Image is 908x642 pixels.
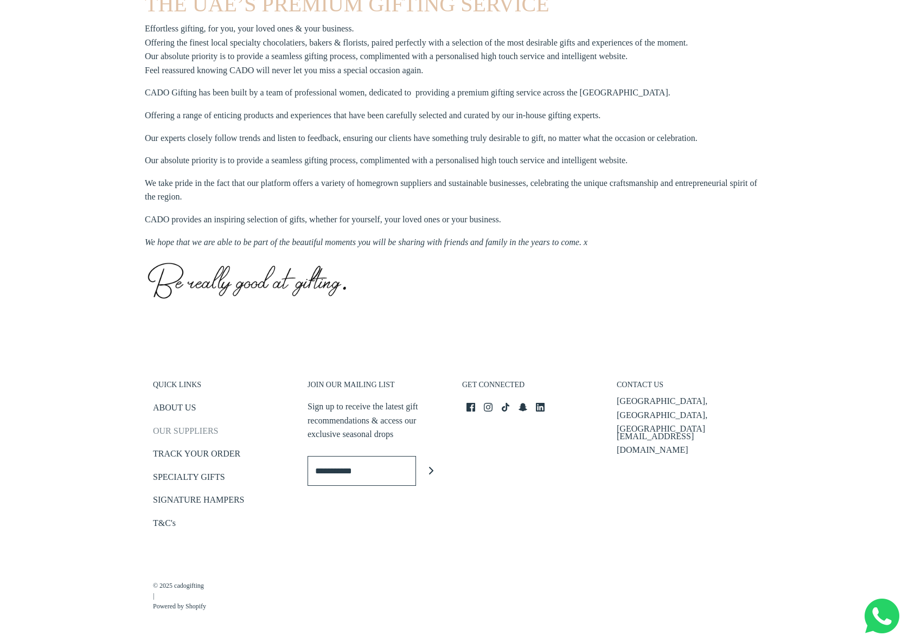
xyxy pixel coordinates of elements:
a: OUR SUPPLIERS [153,424,218,442]
p: Our experts closely follow trends and listen to feedback, ensuring our clients have something tru... [145,131,698,145]
p: [EMAIL_ADDRESS][DOMAIN_NAME] [617,429,755,457]
button: Join [416,456,446,486]
a: Powered by Shopify [153,601,206,612]
p: Effortless gifting, for you, your loved ones & your business. Offering the finest local specialty... [145,22,688,77]
h3: QUICK LINKS [153,380,291,395]
p: CADO Gifting has been built by a team of professional women, dedicated to providing a premium gif... [145,86,670,100]
a: T&C's [153,516,176,534]
p: We take pride in the fact that our platform offers a variety of homegrown suppliers and sustainab... [145,176,763,204]
a: TRACK YOUR ORDER [153,447,240,465]
p: Offering a range of enticing products and experiences that have been carefully selected and curat... [145,108,600,123]
p: CADO provides an inspiring selection of gifts, whether for yourself, your loved ones or your busi... [145,213,501,227]
p: [GEOGRAPHIC_DATA], [GEOGRAPHIC_DATA], [GEOGRAPHIC_DATA] [617,394,755,436]
em: We hope that we are able to be part of the beautiful moments you will be sharing with friends and... [145,235,587,249]
a: SIGNATURE HAMPERS [153,493,244,511]
h3: CONTACT US [617,380,755,395]
p: | [153,570,206,612]
img: Whatsapp [865,599,899,633]
a: © 2025 cadogifting [153,581,206,591]
a: ABOUT US [153,401,196,419]
a: SPECIALTY GIFTS [153,470,225,488]
h3: GET CONNECTED [462,380,600,395]
p: Our absolute priority is to provide a seamless gifting process, complimented with a personalised ... [145,153,628,168]
p: Sign up to receive the latest gift recommendations & access our exclusive seasonal drops [308,400,446,441]
h3: JOIN OUR MAILING LIST [308,380,446,395]
input: Enter email [308,456,416,486]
